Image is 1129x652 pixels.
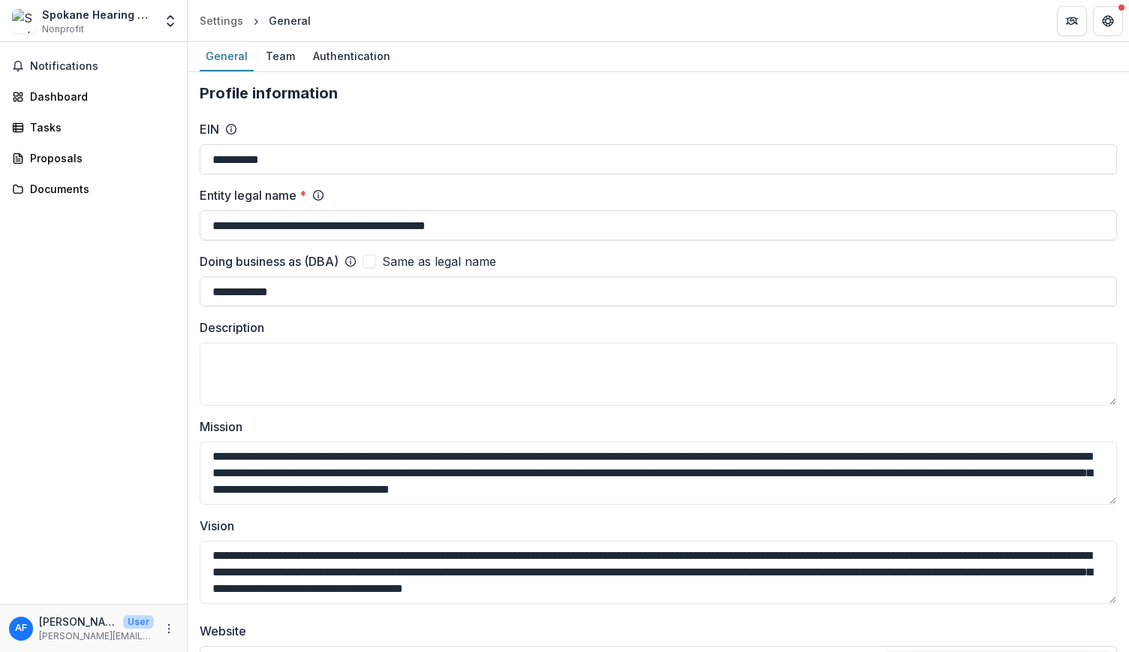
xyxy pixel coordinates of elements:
label: Description [200,318,1108,337]
span: Same as legal name [382,252,496,270]
a: Dashboard [6,84,181,109]
a: Tasks [6,115,181,140]
div: Authentication [307,45,396,67]
label: Entity legal name [200,186,306,204]
h2: Profile information [200,84,1117,102]
label: Website [200,622,1108,640]
nav: breadcrumb [194,10,317,32]
label: Doing business as (DBA) [200,252,339,270]
a: Proposals [6,146,181,171]
button: Open entity switcher [160,6,181,36]
label: Mission [200,418,1108,436]
a: Team [260,42,301,71]
img: Spokane Hearing Oral Program Of Excellence Hope [12,9,36,33]
div: Settings [200,13,243,29]
p: [PERSON_NAME] [39,614,117,629]
label: EIN [200,120,219,138]
div: Proposals [30,150,169,166]
div: General [200,45,254,67]
p: User [123,615,154,629]
p: [PERSON_NAME][EMAIL_ADDRESS][DOMAIN_NAME] [39,629,154,643]
div: Dashboard [30,89,169,104]
a: General [200,42,254,71]
span: Notifications [30,60,175,73]
a: Authentication [307,42,396,71]
span: Nonprofit [42,23,84,36]
label: Vision [200,517,1108,535]
div: Spokane Hearing Oral Program Of Excellence Hope [42,7,154,23]
button: More [160,620,178,638]
div: Team [260,45,301,67]
button: Notifications [6,54,181,78]
div: Documents [30,181,169,197]
a: Settings [194,10,249,32]
div: Tasks [30,119,169,135]
a: Documents [6,177,181,201]
div: Angela Fidler [15,623,27,633]
button: Get Help [1093,6,1123,36]
button: Partners [1057,6,1087,36]
div: General [269,13,311,29]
